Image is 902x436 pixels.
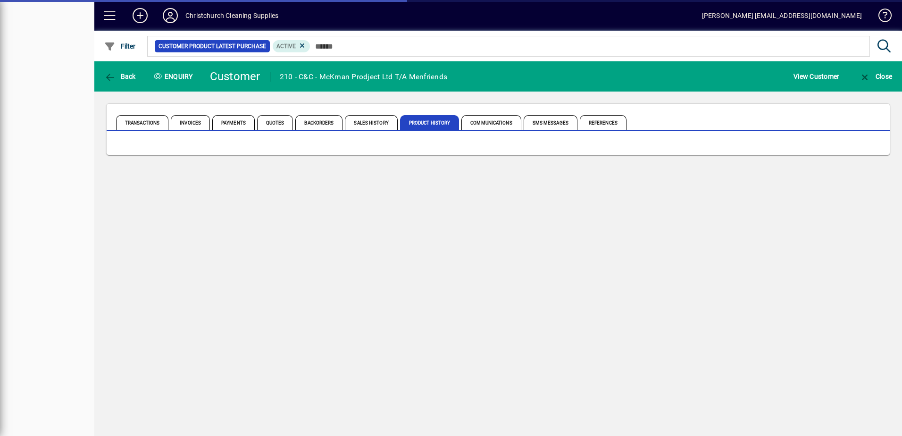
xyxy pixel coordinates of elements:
button: Filter [102,38,138,55]
span: Product History [400,115,459,130]
span: Communications [461,115,521,130]
span: Active [276,43,296,50]
span: References [580,115,626,130]
span: Backorders [295,115,342,130]
button: Close [857,68,894,85]
button: Profile [155,7,185,24]
span: Sales History [345,115,397,130]
div: Christchurch Cleaning Supplies [185,8,278,23]
span: Payments [212,115,255,130]
span: Invoices [171,115,210,130]
app-page-header-button: Close enquiry [849,68,902,85]
button: Back [102,68,138,85]
span: Back [104,73,136,80]
span: SMS Messages [524,115,577,130]
button: View Customer [791,68,842,85]
div: Customer [210,69,260,84]
div: 210 - C&C - McKman Prodject Ltd T/A Menfriends [280,69,448,84]
span: Transactions [116,115,168,130]
div: [PERSON_NAME] [EMAIL_ADDRESS][DOMAIN_NAME] [702,8,862,23]
span: Customer Product Latest Purchase [159,42,266,51]
mat-chip: Product Activation Status: Active [273,40,310,52]
span: Filter [104,42,136,50]
a: Knowledge Base [871,2,890,33]
div: Enquiry [146,69,203,84]
span: Close [859,73,892,80]
button: Add [125,7,155,24]
app-page-header-button: Back [94,68,146,85]
span: Quotes [257,115,293,130]
span: View Customer [793,69,839,84]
